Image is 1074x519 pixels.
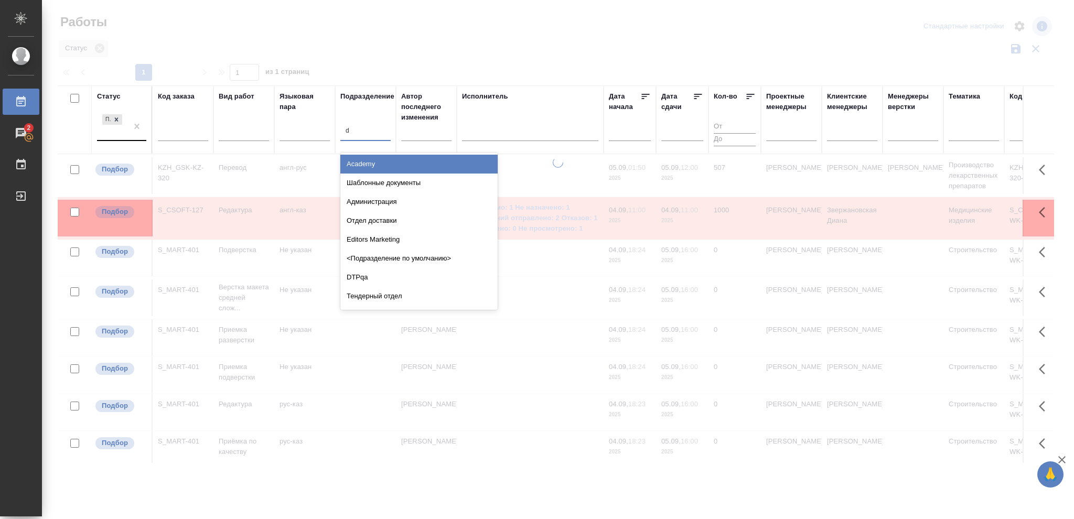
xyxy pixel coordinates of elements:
button: Здесь прячутся важные кнопки [1033,157,1058,182]
span: 🙏 [1041,463,1059,485]
p: Подбор [102,164,128,175]
button: Здесь прячутся важные кнопки [1033,431,1058,456]
button: Здесь прячутся важные кнопки [1033,394,1058,419]
p: Подбор [102,326,128,337]
input: От [714,121,756,134]
div: Тематика [949,91,980,102]
button: Здесь прячутся важные кнопки [1033,356,1058,382]
div: Код работы [1009,91,1050,102]
div: Отдел доставки [340,211,498,230]
div: Подразделение [340,91,394,102]
input: До [714,133,756,146]
div: Можно подбирать исполнителей [94,205,146,219]
button: Здесь прячутся важные кнопки [1033,240,1058,265]
p: Подбор [102,246,128,257]
div: Менеджеры верстки [888,91,938,112]
p: Подбор [102,207,128,217]
div: DTPlight [340,306,498,325]
div: Проектные менеджеры [766,91,817,112]
div: Можно подбирать исполнителей [94,399,146,413]
div: DTPqa [340,268,498,287]
div: <Подразделение по умолчанию> [340,249,498,268]
div: Вид работ [219,91,254,102]
div: Статус [97,91,121,102]
div: Подбор [101,113,123,126]
div: Автор последнего изменения [401,91,452,123]
span: 2 [20,123,37,133]
div: Можно подбирать исполнителей [94,245,146,259]
p: Подбор [102,363,128,374]
div: Дата начала [609,91,640,112]
div: Клиентские менеджеры [827,91,877,112]
div: Подбор [102,114,111,125]
div: Исполнитель [462,91,508,102]
div: Администрация [340,192,498,211]
button: 🙏 [1037,461,1064,488]
div: Можно подбирать исполнителей [94,285,146,299]
div: Можно подбирать исполнителей [94,436,146,450]
div: Можно подбирать исполнителей [94,325,146,339]
p: Подбор [102,401,128,411]
button: Здесь прячутся важные кнопки [1033,279,1058,305]
div: Дата сдачи [661,91,693,112]
div: Можно подбирать исполнителей [94,362,146,376]
div: Editors Marketing [340,230,498,249]
p: Подбор [102,438,128,448]
div: Языковая пара [280,91,330,112]
button: Здесь прячутся важные кнопки [1033,319,1058,344]
div: Тендерный отдел [340,287,498,306]
a: 2 [3,120,39,146]
div: Шаблонные документы [340,174,498,192]
div: Кол-во [714,91,737,102]
div: Код заказа [158,91,195,102]
button: Здесь прячутся важные кнопки [1033,200,1058,225]
p: Подбор [102,286,128,297]
div: Academy [340,155,498,174]
div: Можно подбирать исполнителей [94,163,146,177]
